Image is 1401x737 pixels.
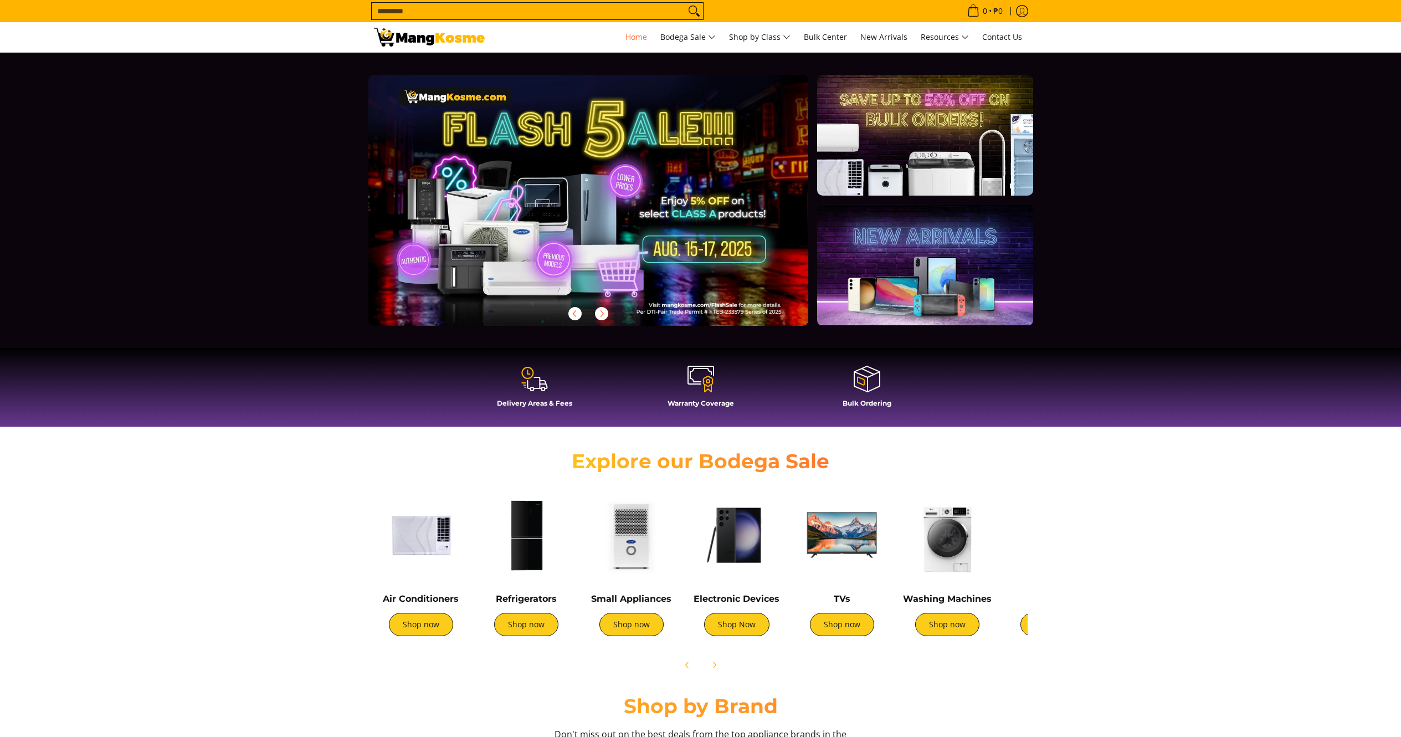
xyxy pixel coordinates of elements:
a: Refrigerators [496,593,557,604]
span: New Arrivals [860,32,907,42]
button: Previous [563,301,587,326]
h2: Explore our Bodega Sale [540,449,861,474]
a: Electronic Devices [694,593,779,604]
img: TVs [795,488,889,582]
a: Shop now [494,613,558,636]
a: Contact Us [977,22,1028,52]
a: Warranty Coverage [623,365,778,416]
a: Bulk Ordering [789,365,945,416]
a: More [368,75,844,344]
a: Shop now [915,613,979,636]
span: 0 [981,7,989,15]
a: Shop now [1020,613,1085,636]
a: Bodega Sale [655,22,721,52]
a: Shop now [810,613,874,636]
button: Next [589,301,614,326]
h4: Delivery Areas & Fees [457,399,612,407]
img: Mang Kosme: Your Home Appliances Warehouse Sale Partner! [374,28,485,47]
button: Search [685,3,703,19]
a: Small Appliances [591,593,671,604]
a: Shop now [389,613,453,636]
span: Bodega Sale [660,30,716,44]
h4: Bulk Ordering [789,399,945,407]
a: Washing Machines [903,593,992,604]
span: Resources [921,30,969,44]
a: Resources [915,22,974,52]
a: Shop now [599,613,664,636]
h2: Shop by Brand [374,694,1028,719]
img: Small Appliances [584,488,679,582]
nav: Main Menu [496,22,1028,52]
a: New Arrivals [855,22,913,52]
button: Next [702,653,726,677]
a: Shop Now [704,613,769,636]
a: Delivery Areas & Fees [457,365,612,416]
h4: Warranty Coverage [623,399,778,407]
img: Cookers [1005,488,1100,582]
span: Home [625,32,647,42]
img: Refrigerators [479,488,573,582]
img: Air Conditioners [374,488,468,582]
img: Washing Machines [900,488,994,582]
a: TVs [834,593,850,604]
span: • [964,5,1006,17]
a: Shop by Class [723,22,796,52]
span: ₱0 [992,7,1004,15]
span: Bulk Center [804,32,847,42]
img: Electronic Devices [690,488,784,582]
a: Air Conditioners [383,593,459,604]
span: Contact Us [982,32,1022,42]
span: Shop by Class [729,30,791,44]
a: Home [620,22,653,52]
a: Bulk Center [798,22,853,52]
button: Previous [675,653,700,677]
